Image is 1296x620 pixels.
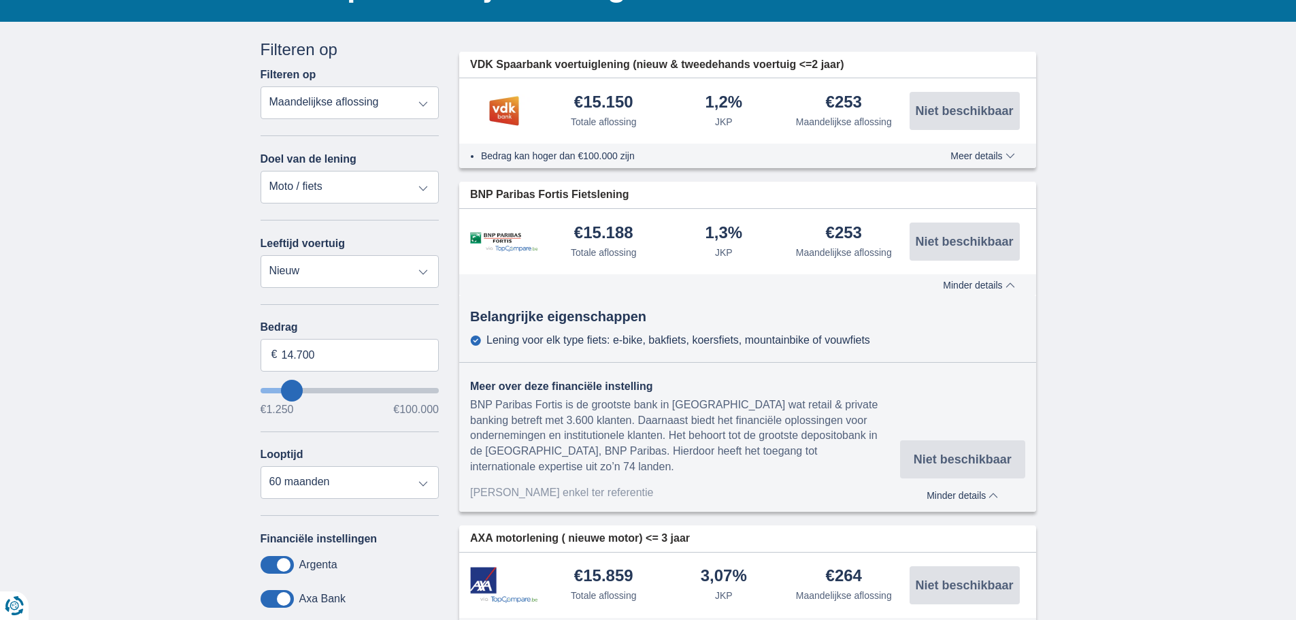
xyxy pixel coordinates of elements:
div: Lening voor elk type fiets: e-bike, bakfiets, koersfiets, mountainbike of vouwfiets [486,334,870,346]
div: 1,3% [705,225,742,243]
div: Maandelijkse aflossing [796,246,892,259]
button: Niet beschikbaar [910,223,1020,261]
div: 3,07% [701,568,747,586]
label: Filteren op [261,69,316,81]
div: €264 [826,568,862,586]
div: Totale aflossing [571,246,637,259]
span: Niet beschikbaar [914,453,1012,466]
div: €15.150 [574,94,633,112]
label: Leeftijd voertuig [261,238,345,250]
label: Axa Bank [299,593,346,605]
span: VDK Spaarbank voertuiglening (nieuw & tweedehands voertuig <=2 jaar) [470,57,844,73]
div: Meer over deze financiële instelling [470,379,900,395]
div: Maandelijkse aflossing [796,589,892,602]
label: Argenta [299,559,337,571]
span: Minder details [927,491,998,500]
input: wantToBorrow [261,388,439,393]
div: Belangrijke eigenschappen [459,307,1036,327]
div: €15.188 [574,225,633,243]
div: JKP [715,589,733,602]
div: €253 [826,225,862,243]
div: Filteren op [261,38,439,61]
span: € [271,347,278,363]
div: €15.859 [574,568,633,586]
span: Niet beschikbaar [915,579,1013,591]
label: Bedrag [261,321,439,333]
label: Looptijd [261,448,303,461]
div: 1,2% [705,94,742,112]
button: Niet beschikbaar [910,92,1020,130]
img: product.pl.alt BNP Paribas Fortis [470,232,538,252]
span: Niet beschikbaar [915,105,1013,117]
div: Totale aflossing [571,589,637,602]
button: Meer details [940,150,1025,161]
div: JKP [715,115,733,129]
span: €100.000 [393,404,439,415]
button: Minder details [933,280,1025,291]
button: Niet beschikbaar [910,566,1020,604]
button: Minder details [900,485,1025,501]
label: Financiële instellingen [261,533,378,545]
span: Niet beschikbaar [915,235,1013,248]
span: Minder details [943,280,1014,290]
div: Totale aflossing [571,115,637,129]
img: product.pl.alt Axa Bank [470,567,538,603]
div: [PERSON_NAME] enkel ter referentie [470,485,900,501]
div: Maandelijkse aflossing [796,115,892,129]
button: Niet beschikbaar [900,440,1025,478]
div: JKP [715,246,733,259]
li: Bedrag kan hoger dan €100.000 zijn [481,149,901,163]
div: €253 [826,94,862,112]
span: AXA motorlening ( nieuwe motor) <= 3 jaar [470,531,690,546]
img: product.pl.alt VDK bank [470,94,538,128]
span: BNP Paribas Fortis Fietslening [470,187,629,203]
div: BNP Paribas Fortis is de grootste bank in [GEOGRAPHIC_DATA] wat retail & private banking betreft ... [470,397,900,475]
span: €1.250 [261,404,294,415]
span: Meer details [950,151,1014,161]
label: Doel van de lening [261,153,356,165]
